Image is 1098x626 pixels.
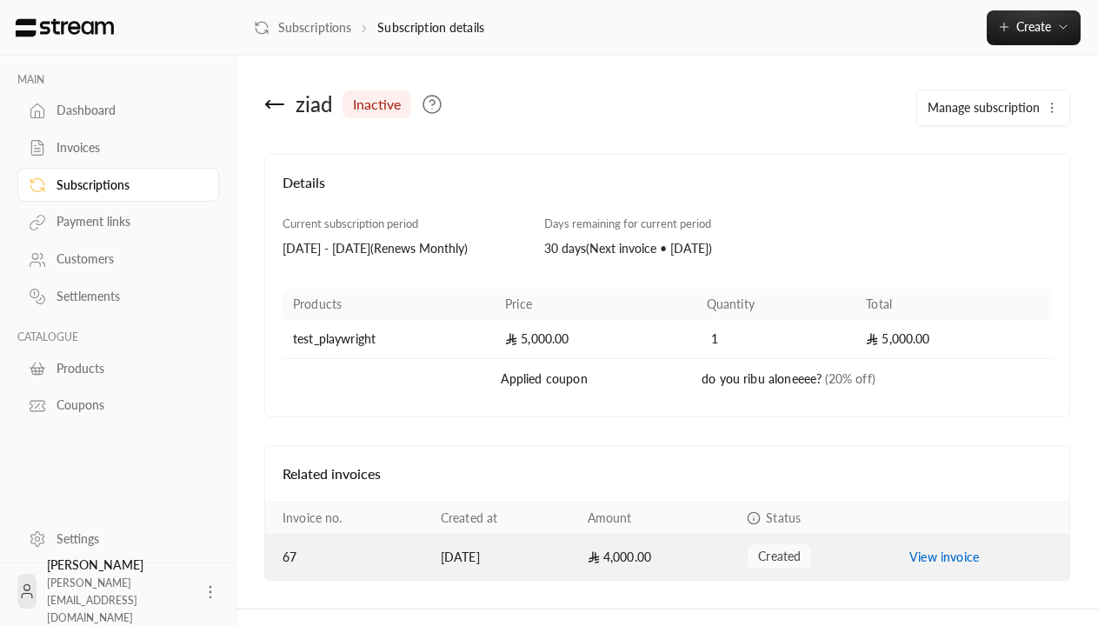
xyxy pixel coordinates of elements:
[353,94,401,115] span: inactive
[17,205,219,239] a: Payment links
[17,73,219,87] p: MAIN
[377,19,484,37] p: Subscription details
[283,320,495,359] td: test_playwright
[57,288,197,305] div: Settlements
[17,280,219,314] a: Settlements
[577,503,737,535] th: Amount
[296,90,332,118] div: ziad
[758,548,801,565] span: created
[577,535,737,580] td: 4,000.00
[696,289,856,320] th: Quantity
[495,320,696,359] td: 5,000.00
[825,371,875,386] span: (20% off)
[57,396,197,414] div: Coupons
[855,289,1052,320] th: Total
[17,243,219,276] a: Customers
[495,359,696,399] td: Applied coupon
[283,289,495,320] th: Products
[57,213,197,230] div: Payment links
[928,100,1040,115] span: Manage subscription
[283,240,528,257] div: [DATE] - [DATE] ( Renews Monthly )
[1016,19,1051,34] span: Create
[17,389,219,423] a: Coupons
[909,549,979,564] a: View invoice
[283,216,418,230] span: Current subscription period
[17,94,219,128] a: Dashboard
[265,535,430,580] td: 67
[254,19,351,37] a: Subscriptions
[495,289,696,320] th: Price
[544,240,789,257] div: 30 days ( Next invoice • [DATE] )
[544,216,711,230] span: Days remaining for current period
[265,502,1069,580] table: Payments
[57,139,197,156] div: Invoices
[14,18,116,37] img: Logo
[47,556,191,626] div: [PERSON_NAME]
[430,535,577,580] td: [DATE]
[57,250,197,268] div: Customers
[283,172,1052,210] h4: Details
[57,530,197,548] div: Settings
[265,503,430,535] th: Invoice no.
[17,330,219,344] p: CATALOGUE
[17,168,219,202] a: Subscriptions
[855,320,1052,359] td: 5,000.00
[283,463,1052,484] h4: Related invoices
[254,19,484,37] nav: breadcrumb
[17,522,219,556] a: Settings
[917,90,1069,125] button: Manage subscription
[696,359,1052,399] td: do you ribu aloneeee?
[283,289,1052,399] table: Products
[987,10,1081,45] button: Create
[17,131,219,165] a: Invoices
[57,102,197,119] div: Dashboard
[766,510,801,525] span: Status
[57,176,197,194] div: Subscriptions
[430,503,577,535] th: Created at
[57,360,197,377] div: Products
[707,330,724,348] span: 1
[47,576,137,624] span: [PERSON_NAME][EMAIL_ADDRESS][DOMAIN_NAME]
[17,351,219,385] a: Products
